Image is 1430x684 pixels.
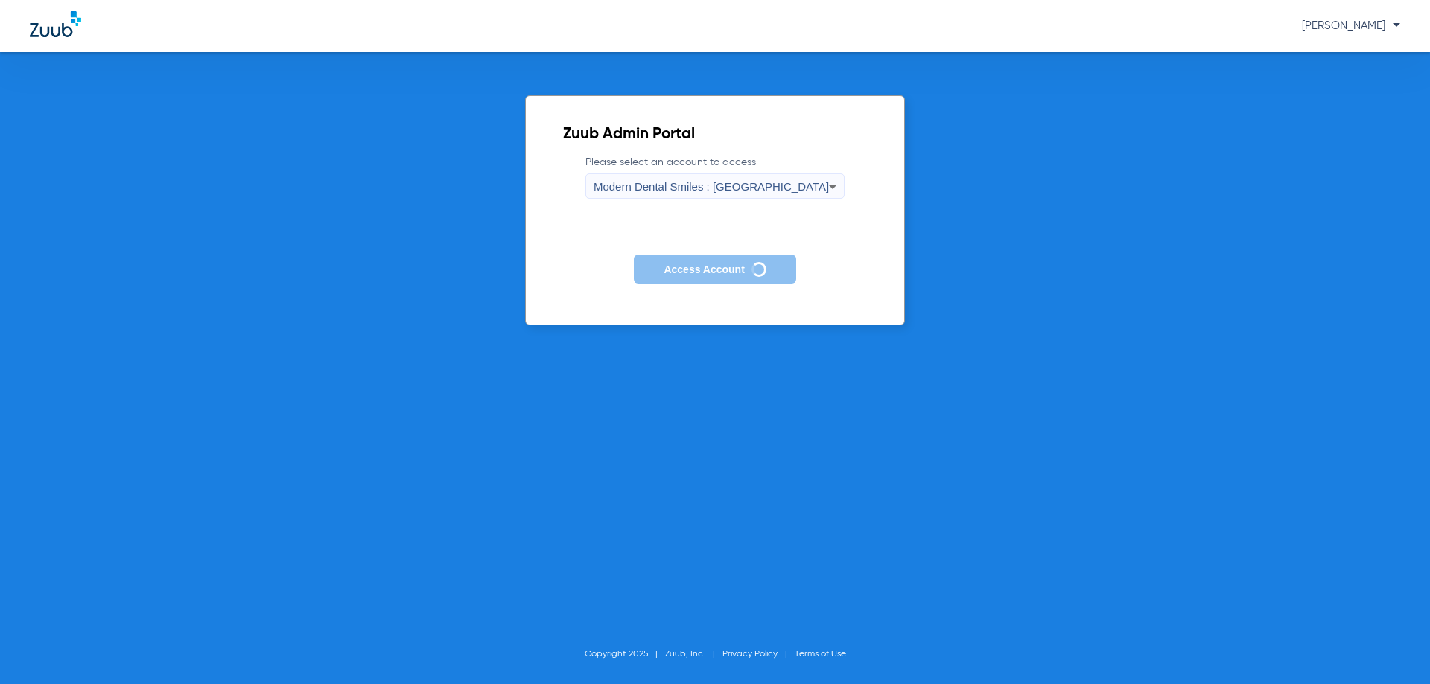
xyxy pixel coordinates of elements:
[634,255,795,284] button: Access Account
[665,647,722,662] li: Zuub, Inc.
[563,127,867,142] h2: Zuub Admin Portal
[1302,20,1400,31] span: [PERSON_NAME]
[664,263,744,275] span: Access Account
[594,180,829,193] span: Modern Dental Smiles : [GEOGRAPHIC_DATA]
[30,11,81,37] img: Zuub Logo
[722,650,778,659] a: Privacy Policy
[795,650,846,659] a: Terms of Use
[585,647,665,662] li: Copyright 2025
[585,155,845,199] label: Please select an account to access
[1356,613,1430,684] iframe: Chat Widget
